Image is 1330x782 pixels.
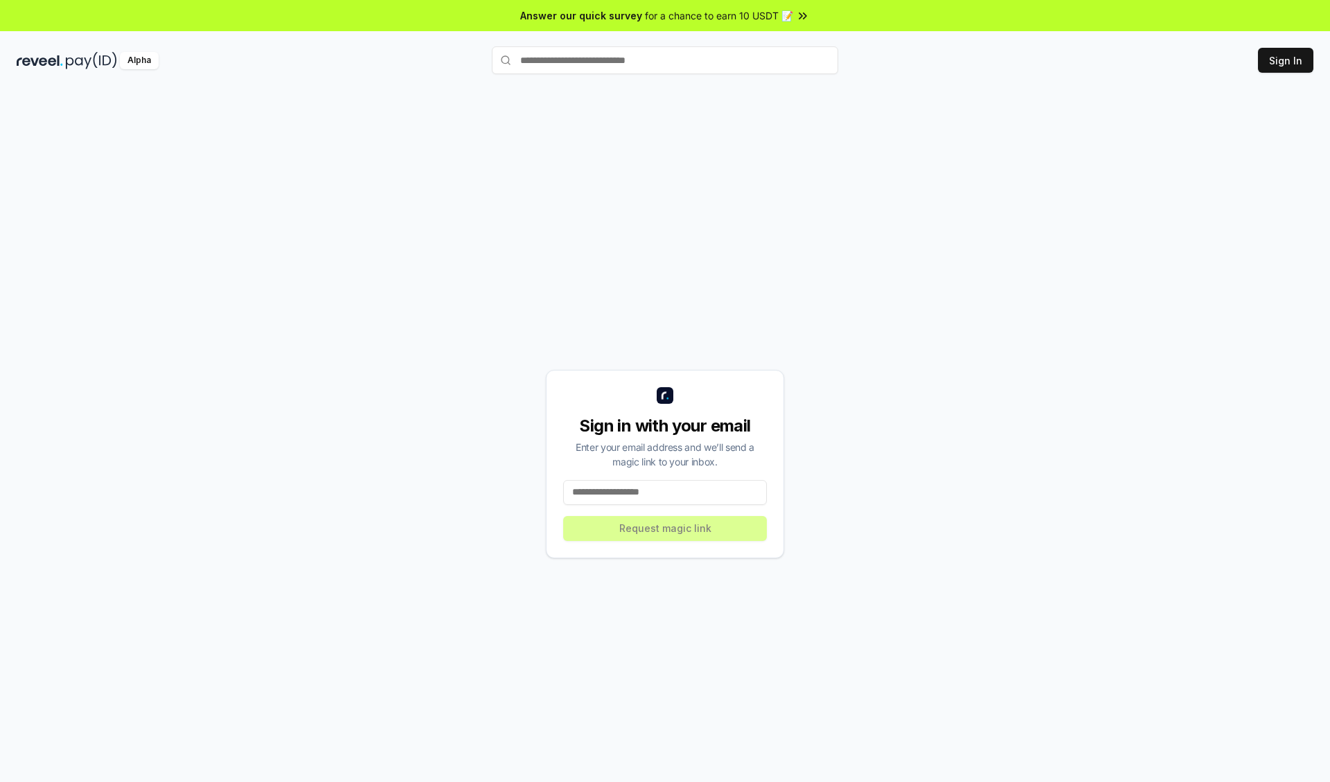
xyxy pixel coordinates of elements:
div: Sign in with your email [563,415,767,437]
span: for a chance to earn 10 USDT 📝 [645,8,793,23]
div: Alpha [120,52,159,69]
div: Enter your email address and we’ll send a magic link to your inbox. [563,440,767,469]
button: Sign In [1258,48,1313,73]
img: reveel_dark [17,52,63,69]
img: pay_id [66,52,117,69]
img: logo_small [657,387,673,404]
span: Answer our quick survey [520,8,642,23]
